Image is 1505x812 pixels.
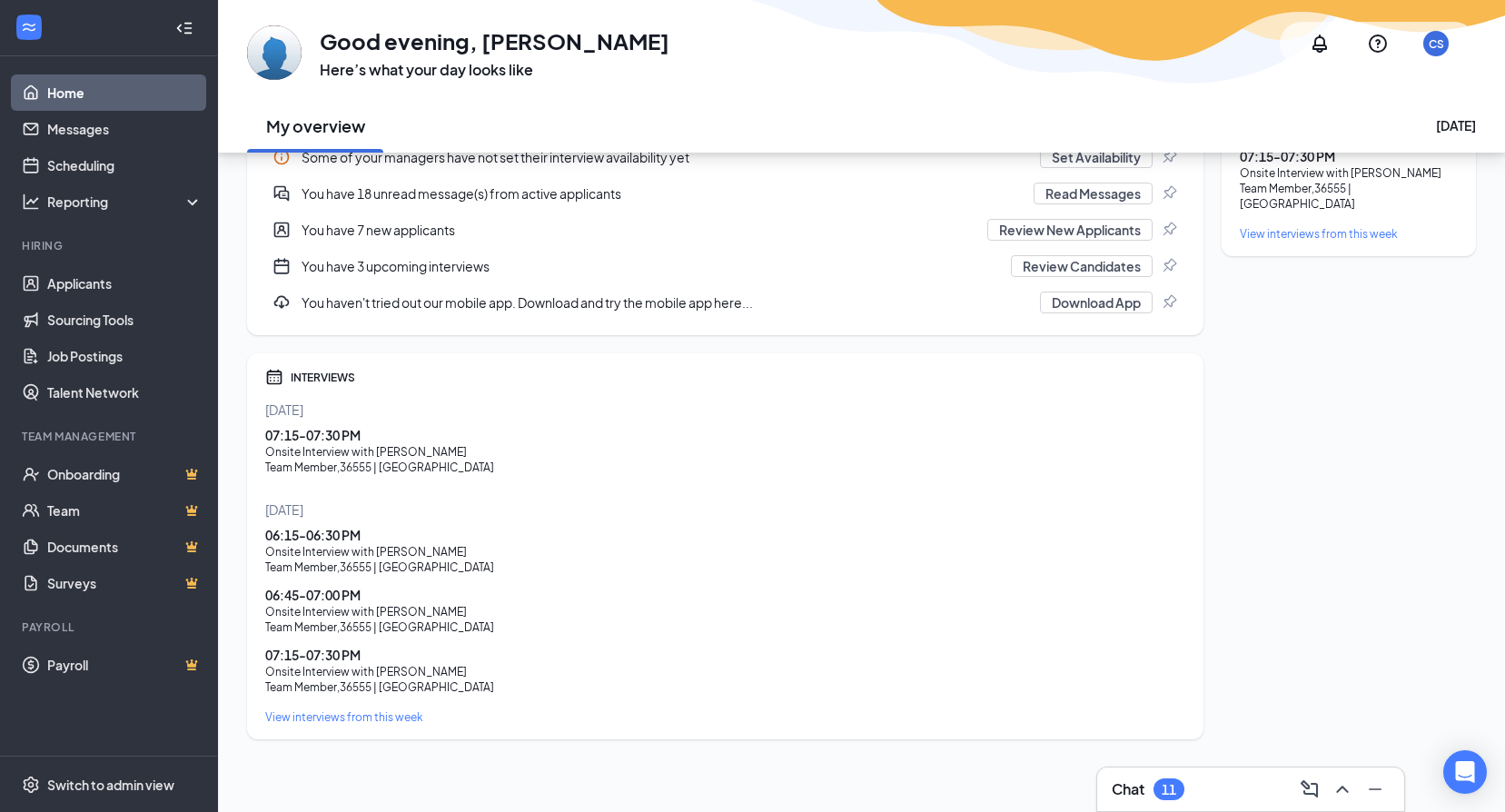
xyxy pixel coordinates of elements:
div: You haven't tried out our mobile app. Download and try the mobile app here... [302,293,1029,312]
div: You have 3 upcoming interviews [265,248,1185,284]
svg: ComposeMessage [1299,778,1321,800]
div: Reporting [47,193,203,211]
div: [DATE] [265,401,1185,419]
a: Talent Network [47,374,203,411]
svg: QuestionInfo [1367,33,1389,54]
h1: Good evening, [PERSON_NAME] [320,25,669,56]
svg: Download [272,293,291,312]
a: TeamCrown [47,492,203,529]
div: Team Member , 36555 | [GEOGRAPHIC_DATA] [1240,181,1458,212]
svg: Pin [1160,184,1178,203]
div: Onsite Interview with [PERSON_NAME] [265,544,1185,559]
svg: Pin [1160,148,1178,166]
div: 06:15 - 06:30 PM [265,526,1185,544]
svg: UserEntity [272,221,291,239]
a: OnboardingCrown [47,456,203,492]
div: Team Member , 36555 | [GEOGRAPHIC_DATA] [265,679,1185,695]
h2: My overview [266,114,365,137]
a: Home [47,74,203,111]
div: Hiring [22,238,199,253]
div: Onsite Interview with [PERSON_NAME] [1240,165,1458,181]
svg: Settings [22,776,40,794]
a: CalendarNewYou have 3 upcoming interviewsReview CandidatesPin [265,248,1185,284]
div: 07:15 - 07:30 PM [265,426,1185,444]
svg: Pin [1160,257,1178,275]
a: InfoSome of your managers have not set their interview availability yetSet AvailabilityPin [265,139,1185,175]
a: SurveysCrown [47,565,203,601]
div: INTERVIEWS [291,370,1185,385]
div: 07:15 - 07:30 PM [1240,147,1458,165]
svg: Collapse [175,19,193,37]
div: Team Member , 36555 | [GEOGRAPHIC_DATA] [265,559,1185,575]
button: ChevronUp [1328,775,1357,804]
div: Team Member , 36555 | [GEOGRAPHIC_DATA] [265,619,1185,635]
div: 11 [1162,782,1176,797]
a: View interviews from this week [1240,226,1458,242]
div: Some of your managers have not set their interview availability yet [302,148,1029,166]
a: Applicants [47,265,203,302]
svg: Minimize [1364,778,1386,800]
div: You have 18 unread message(s) from active applicants [302,184,1023,203]
div: Payroll [22,619,199,635]
svg: Notifications [1309,33,1331,54]
img: Charles Sanchez [247,25,302,80]
a: DownloadYou haven't tried out our mobile app. Download and try the mobile app here...Download AppPin [265,284,1185,321]
a: DocumentsCrown [47,529,203,565]
a: Scheduling [47,147,203,183]
div: Team Management [22,429,199,444]
div: Team Member , 36555 | [GEOGRAPHIC_DATA] [265,460,1185,475]
div: Onsite Interview with [PERSON_NAME] [265,604,1185,619]
button: Download App [1040,292,1153,313]
div: Some of your managers have not set their interview availability yet [265,139,1185,175]
div: You have 7 new applicants [265,212,1185,248]
svg: Pin [1160,293,1178,312]
a: UserEntityYou have 7 new applicantsReview New ApplicantsPin [265,212,1185,248]
div: Onsite Interview with [PERSON_NAME] [265,444,1185,460]
a: DoubleChatActiveYou have 18 unread message(s) from active applicantsRead MessagesPin [265,175,1185,212]
a: Job Postings [47,338,203,374]
div: Switch to admin view [47,776,174,794]
a: PayrollCrown [47,647,203,683]
div: [DATE] [265,500,1185,519]
button: Review New Applicants [987,219,1153,241]
button: ComposeMessage [1295,775,1324,804]
svg: ChevronUp [1332,778,1353,800]
svg: DoubleChatActive [272,184,291,203]
div: 06:45 - 07:00 PM [265,586,1185,604]
a: Messages [47,111,203,147]
a: Sourcing Tools [47,302,203,338]
svg: Calendar [265,368,283,386]
svg: Info [272,148,291,166]
div: [DATE] [1436,116,1476,134]
div: You have 18 unread message(s) from active applicants [265,175,1185,212]
h3: Here’s what your day looks like [320,60,669,80]
div: 07:15 - 07:30 PM [265,646,1185,664]
button: Read Messages [1034,183,1153,204]
div: CS [1429,36,1444,52]
svg: CalendarNew [272,257,291,275]
svg: WorkstreamLogo [20,18,38,36]
button: Minimize [1361,775,1390,804]
button: Review Candidates [1011,255,1153,277]
div: You have 7 new applicants [302,221,976,239]
button: Set Availability [1040,146,1153,168]
div: You have 3 upcoming interviews [302,257,1000,275]
a: View interviews from this week [265,709,1185,725]
div: Onsite Interview with [PERSON_NAME] [265,664,1185,679]
svg: Pin [1160,221,1178,239]
h3: Chat [1112,779,1144,799]
div: Open Intercom Messenger [1443,750,1487,794]
div: You haven't tried out our mobile app. Download and try the mobile app here... [265,284,1185,321]
svg: Analysis [22,193,40,211]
